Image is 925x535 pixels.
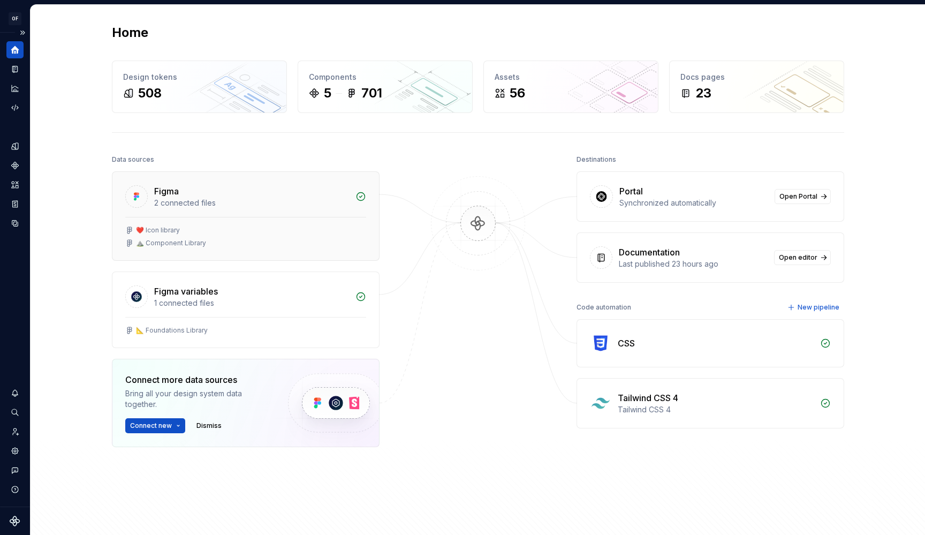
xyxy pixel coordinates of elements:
[6,80,24,97] a: Analytics
[6,423,24,440] a: Invite team
[2,7,28,30] button: OF
[618,404,814,415] div: Tailwind CSS 4
[9,12,21,25] div: OF
[775,189,831,204] a: Open Portal
[6,462,24,479] button: Contact support
[309,72,461,82] div: Components
[618,391,678,404] div: Tailwind CSS 4
[15,25,30,40] button: Expand sidebar
[618,337,635,350] div: CSS
[298,61,473,113] a: Components5701
[112,152,154,167] div: Data sources
[125,388,270,410] div: Bring all your design system data together.
[6,61,24,78] a: Documentation
[619,246,680,259] div: Documentation
[136,226,180,235] div: ❤️ Icon library
[619,198,768,208] div: Synchronized automatically
[577,300,631,315] div: Code automation
[784,300,844,315] button: New pipeline
[136,239,206,247] div: ⛰️ Component Library
[669,61,844,113] a: Docs pages23
[123,72,276,82] div: Design tokens
[196,421,222,430] span: Dismiss
[6,215,24,232] a: Data sources
[6,99,24,116] a: Code automation
[779,253,817,262] span: Open editor
[324,85,331,102] div: 5
[112,61,287,113] a: Design tokens508
[779,192,817,201] span: Open Portal
[6,41,24,58] a: Home
[130,421,172,430] span: Connect new
[6,385,24,402] button: Notifications
[495,72,647,82] div: Assets
[680,72,833,82] div: Docs pages
[192,418,226,433] button: Dismiss
[695,85,711,102] div: 23
[125,418,185,433] button: Connect new
[6,404,24,421] button: Search ⌘K
[112,171,380,261] a: Figma2 connected files❤️ Icon library⛰️ Component Library
[483,61,658,113] a: Assets56
[619,259,768,269] div: Last published 23 hours ago
[619,185,643,198] div: Portal
[125,373,270,386] div: Connect more data sources
[138,85,162,102] div: 508
[112,272,380,348] a: Figma variables1 connected files📐 Foundations Library
[577,152,616,167] div: Destinations
[6,176,24,193] a: Assets
[154,198,349,208] div: 2 connected files
[136,326,208,335] div: 📐 Foundations Library
[798,303,839,312] span: New pipeline
[154,285,218,298] div: Figma variables
[112,24,148,41] h2: Home
[6,138,24,155] a: Design tokens
[6,442,24,459] a: Settings
[6,195,24,213] a: Storybook stories
[6,157,24,174] a: Components
[10,516,20,526] svg: Supernova Logo
[361,85,382,102] div: 701
[774,250,831,265] a: Open editor
[154,185,179,198] div: Figma
[510,85,525,102] div: 56
[154,298,349,308] div: 1 connected files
